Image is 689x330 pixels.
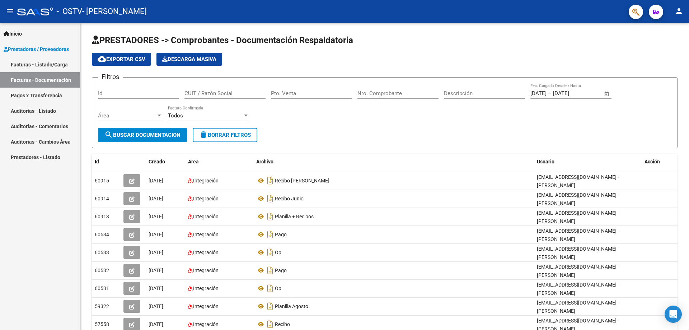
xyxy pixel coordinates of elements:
[95,159,99,164] span: Id
[104,132,181,138] span: Buscar Documentacion
[275,250,281,255] span: Op
[199,132,251,138] span: Borrar Filtros
[537,174,619,188] span: [EMAIL_ADDRESS][DOMAIN_NAME] - [PERSON_NAME]
[92,154,121,169] datatable-header-cell: Id
[266,211,275,222] i: Descargar documento
[537,192,619,206] span: [EMAIL_ADDRESS][DOMAIN_NAME] - [PERSON_NAME]
[193,178,219,183] span: Integración
[193,232,219,237] span: Integración
[156,53,222,66] button: Descarga Masiva
[266,265,275,276] i: Descargar documento
[57,4,82,19] span: - OSTV
[275,178,329,183] span: Recibo [PERSON_NAME]
[149,285,163,291] span: [DATE]
[95,268,109,273] span: 60532
[168,112,183,119] span: Todos
[537,246,619,260] span: [EMAIL_ADDRESS][DOMAIN_NAME] - [PERSON_NAME]
[193,285,219,291] span: Integración
[193,321,219,327] span: Integración
[193,303,219,309] span: Integración
[149,178,163,183] span: [DATE]
[149,321,163,327] span: [DATE]
[95,214,109,219] span: 60913
[98,72,123,82] h3: Filtros
[675,7,683,15] mat-icon: person
[92,53,151,66] button: Exportar CSV
[95,232,109,237] span: 60534
[275,285,281,291] span: Op
[537,282,619,296] span: [EMAIL_ADDRESS][DOMAIN_NAME] - [PERSON_NAME]
[4,30,22,38] span: Inicio
[253,154,534,169] datatable-header-cell: Archivo
[98,128,187,142] button: Buscar Documentacion
[149,196,163,201] span: [DATE]
[645,159,660,164] span: Acción
[537,300,619,314] span: [EMAIL_ADDRESS][DOMAIN_NAME] - [PERSON_NAME]
[553,90,588,97] input: Fecha fin
[149,268,163,273] span: [DATE]
[266,247,275,258] i: Descargar documento
[188,159,199,164] span: Area
[537,228,619,242] span: [EMAIL_ADDRESS][DOMAIN_NAME] - [PERSON_NAME]
[193,128,257,142] button: Borrar Filtros
[266,319,275,330] i: Descargar documento
[193,214,219,219] span: Integración
[266,175,275,186] i: Descargar documento
[98,55,106,63] mat-icon: cloud_download
[95,303,109,309] span: 59322
[275,303,308,309] span: Planilla Agosto
[6,7,14,15] mat-icon: menu
[162,56,216,62] span: Descarga Masiva
[199,130,208,139] mat-icon: delete
[185,154,253,169] datatable-header-cell: Area
[156,53,222,66] app-download-masive: Descarga masiva de comprobantes (adjuntos)
[149,303,163,309] span: [DATE]
[95,250,109,255] span: 60533
[548,90,552,97] span: –
[537,264,619,278] span: [EMAIL_ADDRESS][DOMAIN_NAME] - [PERSON_NAME]
[537,210,619,224] span: [EMAIL_ADDRESS][DOMAIN_NAME] - [PERSON_NAME]
[149,214,163,219] span: [DATE]
[603,90,611,98] button: Open calendar
[95,178,109,183] span: 60915
[193,196,219,201] span: Integración
[275,321,290,327] span: Recibo
[104,130,113,139] mat-icon: search
[275,214,314,219] span: Planilla + Recibos
[149,250,163,255] span: [DATE]
[193,250,219,255] span: Integración
[4,45,69,53] span: Prestadores / Proveedores
[530,90,547,97] input: Fecha inicio
[266,301,275,312] i: Descargar documento
[256,159,273,164] span: Archivo
[149,159,165,164] span: Creado
[275,196,304,201] span: Recibo Junio
[665,306,682,323] div: Open Intercom Messenger
[266,229,275,240] i: Descargar documento
[275,268,287,273] span: Pago
[266,193,275,204] i: Descargar documento
[146,154,185,169] datatable-header-cell: Creado
[82,4,147,19] span: - [PERSON_NAME]
[149,232,163,237] span: [DATE]
[275,232,287,237] span: Pago
[193,268,219,273] span: Integración
[537,159,554,164] span: Usuario
[98,56,145,62] span: Exportar CSV
[95,196,109,201] span: 60914
[534,154,642,169] datatable-header-cell: Usuario
[642,154,678,169] datatable-header-cell: Acción
[98,112,156,119] span: Área
[266,283,275,294] i: Descargar documento
[92,35,353,45] span: PRESTADORES -> Comprobantes - Documentación Respaldatoria
[95,285,109,291] span: 60531
[95,321,109,327] span: 57558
